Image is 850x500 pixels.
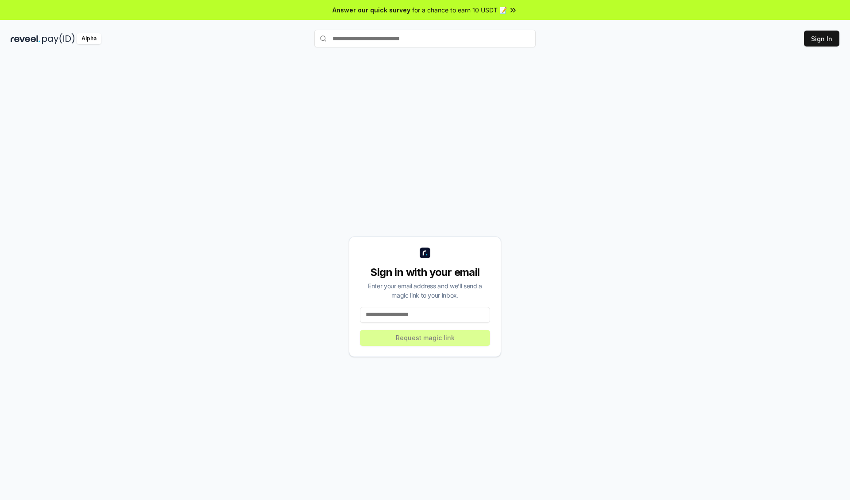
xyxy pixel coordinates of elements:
button: Sign In [804,31,839,47]
img: reveel_dark [11,33,40,44]
span: for a chance to earn 10 USDT 📝 [412,5,507,15]
div: Sign in with your email [360,265,490,279]
div: Enter your email address and we’ll send a magic link to your inbox. [360,281,490,300]
img: pay_id [42,33,75,44]
img: logo_small [420,248,430,258]
div: Alpha [77,33,101,44]
span: Answer our quick survey [332,5,410,15]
